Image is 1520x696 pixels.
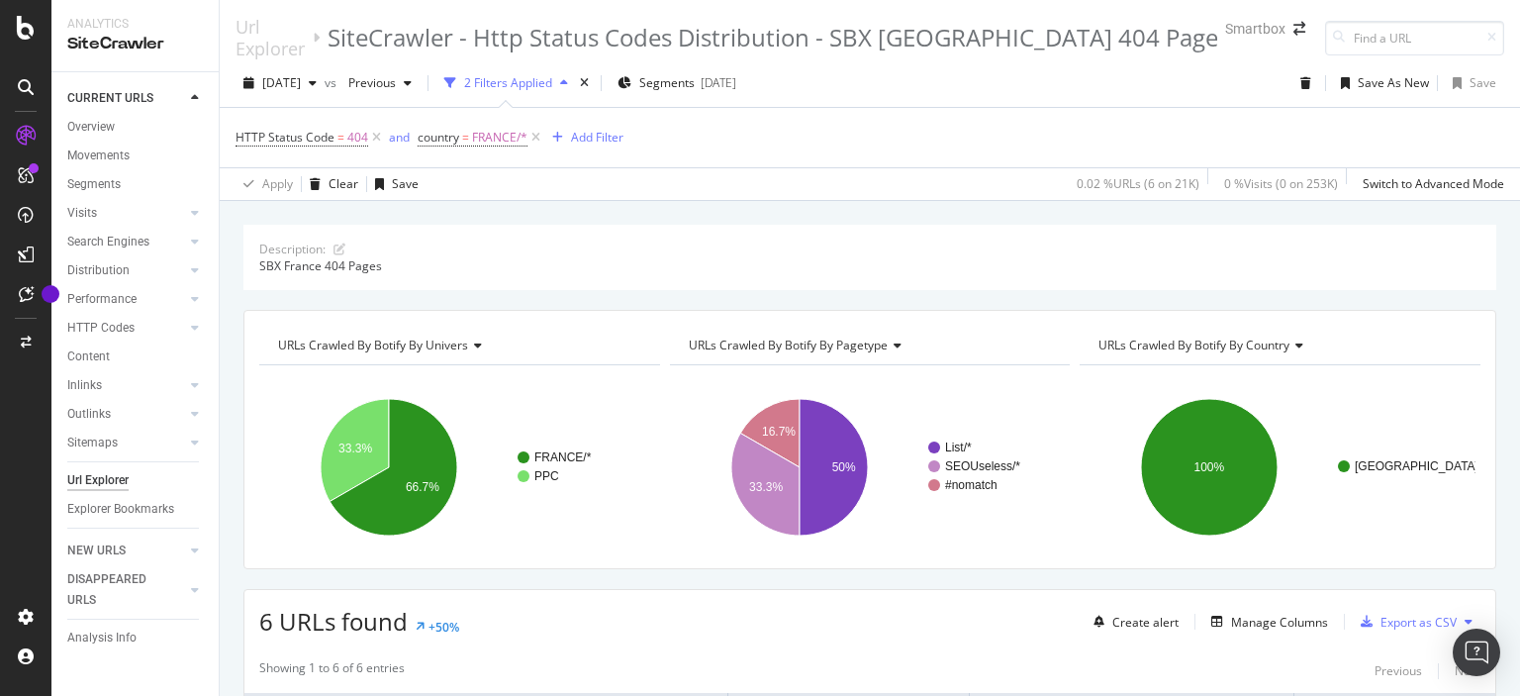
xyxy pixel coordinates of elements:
[67,404,185,425] a: Outlinks
[639,74,695,91] span: Segments
[462,129,469,146] span: =
[1375,662,1422,679] div: Previous
[329,175,358,192] div: Clear
[67,433,185,453] a: Sitemaps
[67,260,130,281] div: Distribution
[610,67,744,99] button: Segments[DATE]
[1355,459,1478,473] text: [GEOGRAPHIC_DATA]
[472,124,527,151] span: FRANCE/*
[67,569,167,611] div: DISAPPEARED URLS
[1333,67,1429,99] button: Save As New
[67,318,135,339] div: HTTP Codes
[436,67,576,99] button: 2 Filters Applied
[571,129,623,146] div: Add Filter
[406,480,439,494] text: 66.7%
[1224,175,1338,192] div: 0 % Visits ( 0 on 253K )
[389,129,410,146] div: and
[67,146,130,166] div: Movements
[67,347,205,367] a: Content
[367,168,419,200] button: Save
[689,337,888,353] span: URLs Crawled By Botify By pagetype
[259,241,326,257] div: Description:
[1231,614,1328,631] div: Manage Columns
[67,16,203,33] div: Analytics
[67,88,185,109] a: CURRENT URLS
[762,425,796,439] text: 16.7%
[67,289,185,310] a: Performance
[1363,175,1504,192] div: Switch to Advanced Mode
[418,129,459,146] span: country
[347,124,368,151] span: 404
[337,129,344,146] span: =
[544,126,623,149] button: Add Filter
[464,74,552,91] div: 2 Filters Applied
[945,441,972,454] text: List/*
[576,73,593,93] div: times
[42,285,59,303] div: Tooltip anchor
[67,88,153,109] div: CURRENT URLS
[262,175,293,192] div: Apply
[259,257,1480,274] div: SBX France 404 Pages
[701,74,736,91] div: [DATE]
[236,67,325,99] button: [DATE]
[389,128,410,147] button: and
[1098,337,1289,353] span: URLs Crawled By Botify By country
[67,470,129,491] div: Url Explorer
[1325,21,1504,55] input: Find a URL
[67,541,185,561] a: NEW URLS
[67,260,185,281] a: Distribution
[1112,614,1179,631] div: Create alert
[945,478,997,492] text: #nomatch
[236,168,293,200] button: Apply
[670,381,1066,553] svg: A chart.
[67,232,185,252] a: Search Engines
[428,619,459,636] div: +50%
[67,541,126,561] div: NEW URLS
[67,499,205,520] a: Explorer Bookmarks
[340,67,420,99] button: Previous
[1445,67,1496,99] button: Save
[302,168,358,200] button: Clear
[259,659,405,683] div: Showing 1 to 6 of 6 entries
[534,450,592,464] text: FRANCE/*
[1358,74,1429,91] div: Save As New
[831,460,855,474] text: 50%
[1203,610,1328,634] button: Manage Columns
[945,459,1020,473] text: SEOUseless/*
[1194,460,1225,474] text: 100%
[236,16,305,59] a: Url Explorer
[67,628,137,648] div: Analysis Info
[274,330,642,361] h4: URLs Crawled By Botify By univers
[67,174,205,195] a: Segments
[259,381,655,553] div: A chart.
[328,21,1229,54] div: SiteCrawler - Http Status Codes Distribution - SBX [GEOGRAPHIC_DATA] 404 Pages
[278,337,468,353] span: URLs Crawled By Botify By univers
[67,318,185,339] a: HTTP Codes
[67,404,111,425] div: Outlinks
[67,433,118,453] div: Sitemaps
[67,203,97,224] div: Visits
[262,74,301,91] span: 2025 Sep. 15th
[67,174,121,195] div: Segments
[67,117,115,138] div: Overview
[67,470,205,491] a: Url Explorer
[685,330,1053,361] h4: URLs Crawled By Botify By pagetype
[1293,22,1305,36] div: arrow-right-arrow-left
[749,480,783,494] text: 33.3%
[392,175,419,192] div: Save
[67,146,205,166] a: Movements
[67,375,102,396] div: Inlinks
[67,347,110,367] div: Content
[1375,659,1422,683] button: Previous
[325,74,340,91] span: vs
[67,33,203,55] div: SiteCrawler
[1225,19,1285,39] div: Smartbox
[1080,381,1475,553] svg: A chart.
[338,442,372,455] text: 33.3%
[259,605,408,638] span: 6 URLs found
[1094,330,1463,361] h4: URLs Crawled By Botify By country
[1353,606,1457,638] button: Export as CSV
